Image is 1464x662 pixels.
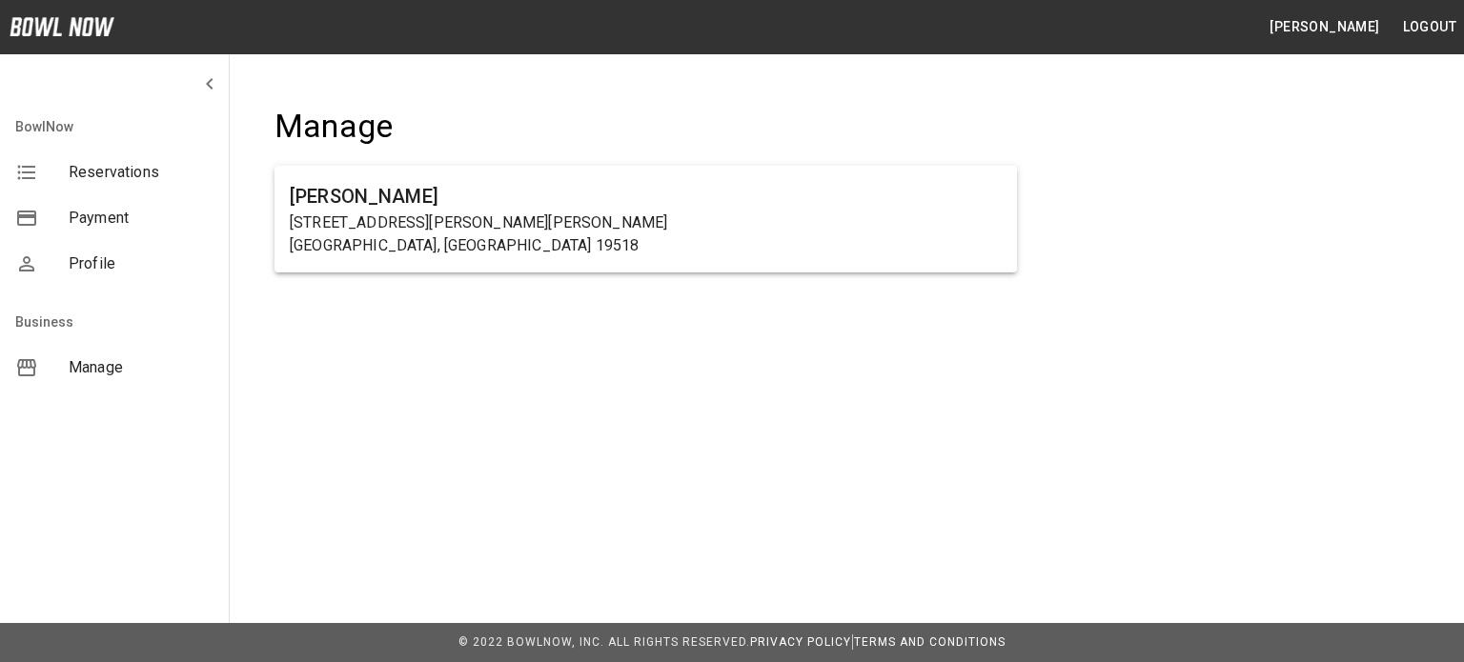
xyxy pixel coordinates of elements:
span: © 2022 BowlNow, Inc. All Rights Reserved. [458,635,750,649]
h4: Manage [274,107,1017,147]
span: Payment [69,207,213,230]
a: Privacy Policy [750,635,851,649]
button: [PERSON_NAME] [1262,10,1387,45]
p: [STREET_ADDRESS][PERSON_NAME][PERSON_NAME] [290,211,1002,234]
button: Logout [1395,10,1464,45]
span: Reservations [69,161,213,184]
p: [GEOGRAPHIC_DATA], [GEOGRAPHIC_DATA] 19518 [290,234,1002,257]
span: Manage [69,356,213,379]
h6: [PERSON_NAME] [290,181,1002,211]
span: Profile [69,252,213,275]
a: Terms and Conditions [854,635,1006,649]
img: logo [10,17,114,36]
